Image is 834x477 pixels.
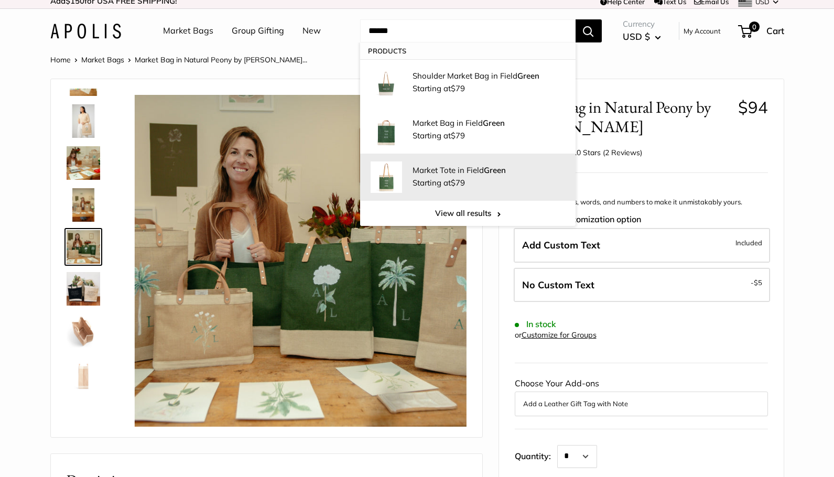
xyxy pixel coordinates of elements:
img: description_Side view of the Original Market Bag – Holds over 100 lbs. [67,356,100,389]
label: Leave Blank [514,268,770,302]
strong: Green [517,71,539,81]
span: Included [735,236,762,249]
iframe: Sign Up via Text for Offers [8,437,112,469]
a: View all results [360,201,576,226]
img: Market Bag in Natural Peony by Amy Logsdon [67,272,100,306]
a: Market Bag in Natural Peony by Amy Logsdon [64,228,102,266]
span: $94 [738,97,768,117]
a: description_Side view of the Original Market Bag – Holds over 100 lbs. [64,354,102,392]
input: Search... [360,19,576,42]
img: Market Bag in Natural Peony by Amy Logsdon [134,95,466,427]
span: - [751,276,762,289]
span: Market Bag in Natural Peony by [PERSON_NAME]... [135,55,307,64]
img: Market Bag in Natural Peony by Amy Logsdon [67,398,100,431]
img: Market Bag in Natural Peony by Amy Logsdon [67,146,100,180]
img: Market Bag in Natural Peony by Amy Logsdon [67,104,100,138]
label: Add Custom Text [514,228,770,263]
button: Search [576,19,602,42]
span: Currency [623,17,661,31]
nav: Breadcrumb [50,53,307,67]
img: description_Make it yours with custom printed text. [371,114,402,146]
span: $79 [451,83,465,93]
span: Market Bag in Natural Peony by [PERSON_NAME] [515,97,730,136]
span: $5 [754,278,762,287]
button: Add a Leather Gift Tag with Note [523,397,760,410]
div: 5.0 Stars (2 Reviews) [515,145,643,160]
a: description_Bird's eye view of your new favorite carry-all [64,312,102,350]
p: Market Bag in Field [413,117,565,128]
span: Cart [766,25,784,36]
a: Shoulder Market Bag in Field Green Shoulder Market Bag in FieldGreen Starting at$79 [360,59,576,106]
a: Market Bag in Natural Peony by Amy Logsdon [64,144,102,182]
a: Market Bags [81,55,124,64]
a: Group Gifting [232,23,284,39]
img: description_Amy Logsdon in her Ventura CA Studio [67,188,100,222]
a: description_Make it yours with custom printed text. Market Bag in FieldGreen Starting at$79 [360,106,576,154]
span: $79 [451,131,465,140]
img: Shoulder Market Bag in Field Green [371,67,402,99]
div: Customize It [515,181,768,197]
span: Starting at [413,131,465,140]
a: Market Bags [163,23,213,39]
span: 0 [749,21,759,32]
p: Products [360,42,576,59]
img: description_Bird's eye view of your new favorite carry-all [67,314,100,348]
div: Choose Your Add-ons [515,376,768,416]
img: description_Make it yours with custom printed text. [371,161,402,193]
strong: Green [483,118,505,128]
span: Starting at [413,178,465,188]
p: Market Tote in Field [413,165,565,176]
img: Market Bag in Natural Peony by Amy Logsdon [67,230,100,264]
div: 5.0 Stars (2 Reviews) [571,147,642,158]
a: 0 Cart [739,23,784,39]
a: My Account [684,25,721,37]
strong: Green [484,165,506,175]
button: USD $ [623,28,661,45]
p: Shoulder Market Bag in Field [413,70,565,81]
img: Apolis [50,24,121,39]
a: description_Make it yours with custom printed text. Market Tote in FieldGreen Starting at$79 [360,154,576,201]
a: Home [50,55,71,64]
p: Print a mix of letters, words, and numbers to make it unmistakably yours. [515,197,768,208]
a: Market Bag in Natural Peony by Amy Logsdon [64,396,102,433]
span: USD $ [623,31,650,42]
a: New [302,23,321,39]
a: description_Amy Logsdon in her Ventura CA Studio [64,186,102,224]
span: $79 [451,178,465,188]
a: Market Bag in Natural Peony by Amy Logsdon [64,270,102,308]
span: Starting at [413,83,465,93]
a: Market Bag in Natural Peony by Amy Logsdon [64,102,102,140]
